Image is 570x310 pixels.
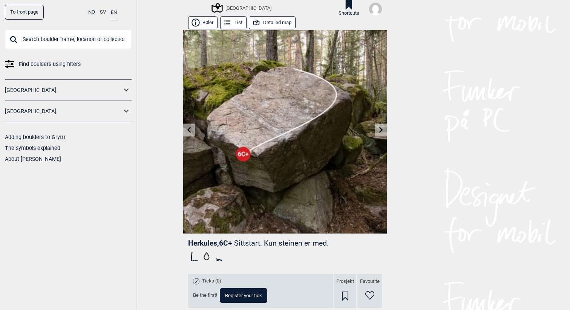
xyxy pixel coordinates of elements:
span: Be the first! [193,292,217,299]
button: Register your tick [220,288,267,303]
a: The symbols explained [5,145,60,151]
p: Sittstart. Kun steinen er med. [234,239,329,247]
button: EN [111,5,117,20]
a: [GEOGRAPHIC_DATA] [5,106,122,117]
img: User fallback1 [369,3,382,15]
input: Search boulder name, location or collection [5,29,132,49]
a: Adding boulders to Gryttr [5,134,66,140]
img: Herkules 201127 [183,30,387,234]
a: [GEOGRAPHIC_DATA] [5,85,122,96]
span: Herkules , 6C+ [188,239,232,247]
span: Find boulders using filters [19,59,81,70]
span: Register your tick [225,293,262,298]
span: Favourite [360,278,380,285]
button: NO [88,5,95,20]
button: Bøler [188,16,218,29]
a: Find boulders using filters [5,59,132,70]
div: Prosjekt [334,274,356,308]
button: List [220,16,247,29]
a: About [PERSON_NAME] [5,156,61,162]
div: [GEOGRAPHIC_DATA] [213,3,271,12]
span: Ticks (0) [202,278,221,284]
a: To front page [5,5,44,20]
button: SV [100,5,106,20]
button: Detailed map [249,16,296,29]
